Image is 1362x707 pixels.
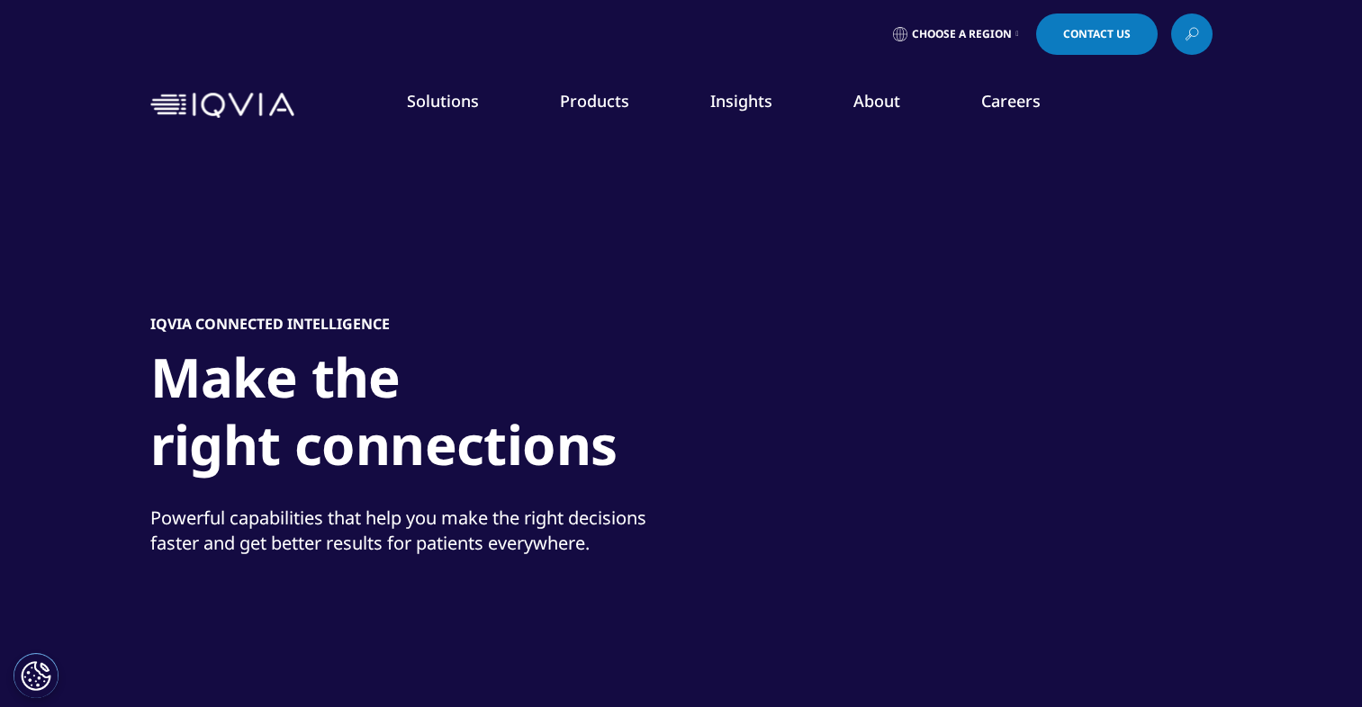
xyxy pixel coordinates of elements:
[150,315,390,333] h5: IQVIA Connected Intelligence
[1036,13,1158,55] a: Contact Us
[302,63,1213,148] nav: Primary
[853,90,900,112] a: About
[407,90,479,112] a: Solutions
[912,27,1012,41] span: Choose a Region
[1063,29,1131,40] span: Contact Us
[150,344,825,489] h1: Make the right connections
[560,90,629,112] a: Products
[150,506,677,567] p: Powerful capabilities that help you make the right decisions faster and get better results for pa...
[710,90,772,112] a: Insights
[14,653,59,698] button: Cookie 設定
[981,90,1041,112] a: Careers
